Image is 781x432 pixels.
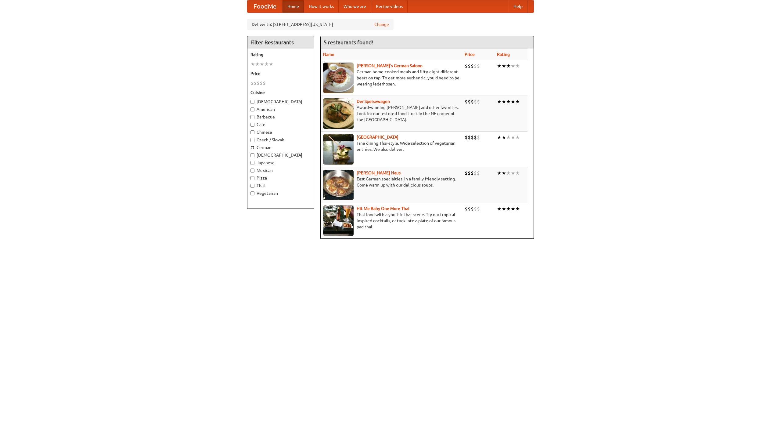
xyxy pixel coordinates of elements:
li: ★ [269,61,273,67]
input: Pizza [250,176,254,180]
li: $ [477,63,480,69]
li: ★ [502,98,506,105]
img: speisewagen.jpg [323,98,354,129]
li: $ [465,134,468,141]
li: $ [263,80,266,86]
input: Barbecue [250,115,254,119]
li: $ [477,205,480,212]
li: ★ [497,134,502,141]
input: [DEMOGRAPHIC_DATA] [250,100,254,104]
label: Vegetarian [250,190,311,196]
li: ★ [497,63,502,69]
li: $ [474,63,477,69]
li: $ [468,205,471,212]
li: ★ [515,134,520,141]
p: Fine dining Thai-style. Wide selection of vegetarian entrées. We also deliver. [323,140,460,152]
li: ★ [250,61,255,67]
li: $ [468,98,471,105]
img: babythai.jpg [323,205,354,236]
h5: Cuisine [250,89,311,96]
a: Home [283,0,304,13]
li: ★ [515,205,520,212]
input: Mexican [250,169,254,172]
li: ★ [502,170,506,176]
li: ★ [264,61,269,67]
li: ★ [515,63,520,69]
label: Czech / Slovak [250,137,311,143]
a: How it works [304,0,339,13]
li: ★ [511,170,515,176]
input: German [250,146,254,150]
li: ★ [502,134,506,141]
li: $ [474,98,477,105]
li: $ [477,170,480,176]
li: ★ [506,134,511,141]
a: Der Speisewagen [357,99,390,104]
input: Thai [250,184,254,188]
li: $ [477,98,480,105]
li: $ [471,98,474,105]
input: Vegetarian [250,191,254,195]
li: $ [468,63,471,69]
li: ★ [497,205,502,212]
a: [PERSON_NAME]'s German Saloon [357,63,423,68]
li: ★ [506,63,511,69]
li: $ [474,134,477,141]
p: German home-cooked meals and fifty-eight different beers on tap. To get more authentic, you'd nee... [323,69,460,87]
li: $ [254,80,257,86]
a: Recipe videos [371,0,408,13]
li: $ [250,80,254,86]
label: American [250,106,311,112]
img: satay.jpg [323,134,354,165]
li: ★ [506,170,511,176]
label: Thai [250,183,311,189]
li: ★ [511,98,515,105]
label: Mexican [250,167,311,173]
li: $ [257,80,260,86]
li: $ [468,170,471,176]
input: [DEMOGRAPHIC_DATA] [250,153,254,157]
li: ★ [515,98,520,105]
li: ★ [506,205,511,212]
a: Name [323,52,334,57]
label: [DEMOGRAPHIC_DATA] [250,99,311,105]
div: Deliver to: [STREET_ADDRESS][US_STATE] [247,19,394,30]
input: Czech / Slovak [250,138,254,142]
h5: Price [250,71,311,77]
p: East German specialties, in a family-friendly setting. Come warm up with our delicious soups. [323,176,460,188]
a: [GEOGRAPHIC_DATA] [357,135,398,140]
li: $ [474,205,477,212]
label: Barbecue [250,114,311,120]
li: ★ [506,98,511,105]
img: esthers.jpg [323,63,354,93]
li: ★ [260,61,264,67]
li: $ [471,134,474,141]
input: Japanese [250,161,254,165]
li: $ [471,205,474,212]
li: $ [468,134,471,141]
li: $ [474,170,477,176]
li: ★ [515,170,520,176]
li: $ [477,134,480,141]
li: $ [465,170,468,176]
li: ★ [255,61,260,67]
label: Cafe [250,122,311,128]
label: Pizza [250,175,311,181]
a: Change [374,21,389,27]
a: Rating [497,52,510,57]
label: Chinese [250,129,311,135]
li: $ [260,80,263,86]
a: FoodMe [247,0,283,13]
input: Chinese [250,130,254,134]
input: Cafe [250,123,254,127]
img: kohlhaus.jpg [323,170,354,200]
b: Hit Me Baby One More Thai [357,206,409,211]
h4: Filter Restaurants [247,36,314,49]
ng-pluralize: 5 restaurants found! [324,39,373,45]
li: $ [465,205,468,212]
label: Japanese [250,160,311,166]
p: Award-winning [PERSON_NAME] and other favorites. Look for our restored food truck in the NE corne... [323,104,460,123]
